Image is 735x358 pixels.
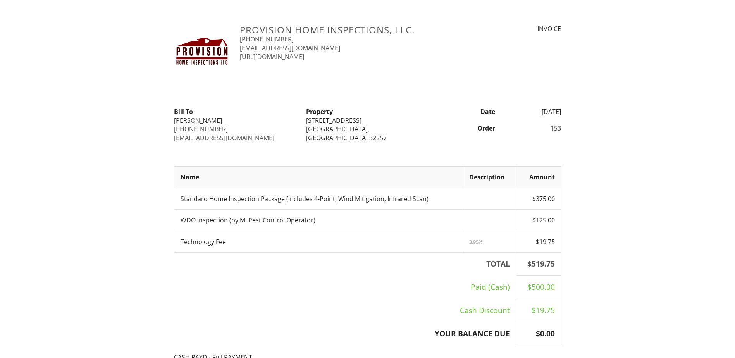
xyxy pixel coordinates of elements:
div: [DATE] [500,107,566,116]
td: $375.00 [516,188,561,209]
a: [EMAIL_ADDRESS][DOMAIN_NAME] [174,134,274,142]
td: Paid (Cash) [174,275,516,299]
th: Amount [516,167,561,188]
div: Order [434,124,500,133]
td: Technology Fee [174,231,463,252]
div: Date [434,107,500,116]
strong: Bill To [174,107,193,116]
div: [GEOGRAPHIC_DATA], [GEOGRAPHIC_DATA] 32257 [306,125,429,142]
a: [PHONE_NUMBER] [240,35,294,43]
th: $0.00 [516,322,561,345]
a: [URL][DOMAIN_NAME] [240,52,304,61]
td: $125.00 [516,210,561,231]
th: TOTAL [174,252,516,275]
div: 153 [500,124,566,133]
th: YOUR BALANCE DUE [174,322,516,345]
td: $19.75 [516,299,561,322]
div: [PERSON_NAME] [174,116,297,125]
a: [PHONE_NUMBER] [174,125,228,133]
td: Cash Discount [174,299,516,322]
th: Description [463,167,516,188]
img: IMG_6943.png [174,24,231,81]
div: [STREET_ADDRESS] [306,116,429,125]
span: Standard Home Inspection Package (includes 4-Point, Wind Mitigation, Infrared Scan) [181,194,429,203]
td: $19.75 [516,231,561,252]
div: 3.95% [469,239,510,245]
div: INVOICE [471,24,561,33]
span: WDO Inspection (by MI Pest Control Operator) [181,216,315,224]
th: Name [174,167,463,188]
a: [EMAIL_ADDRESS][DOMAIN_NAME] [240,44,340,52]
h3: Provision Home Inspections, LLC. [240,24,462,35]
th: $519.75 [516,252,561,275]
td: $500.00 [516,275,561,299]
strong: Property [306,107,333,116]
